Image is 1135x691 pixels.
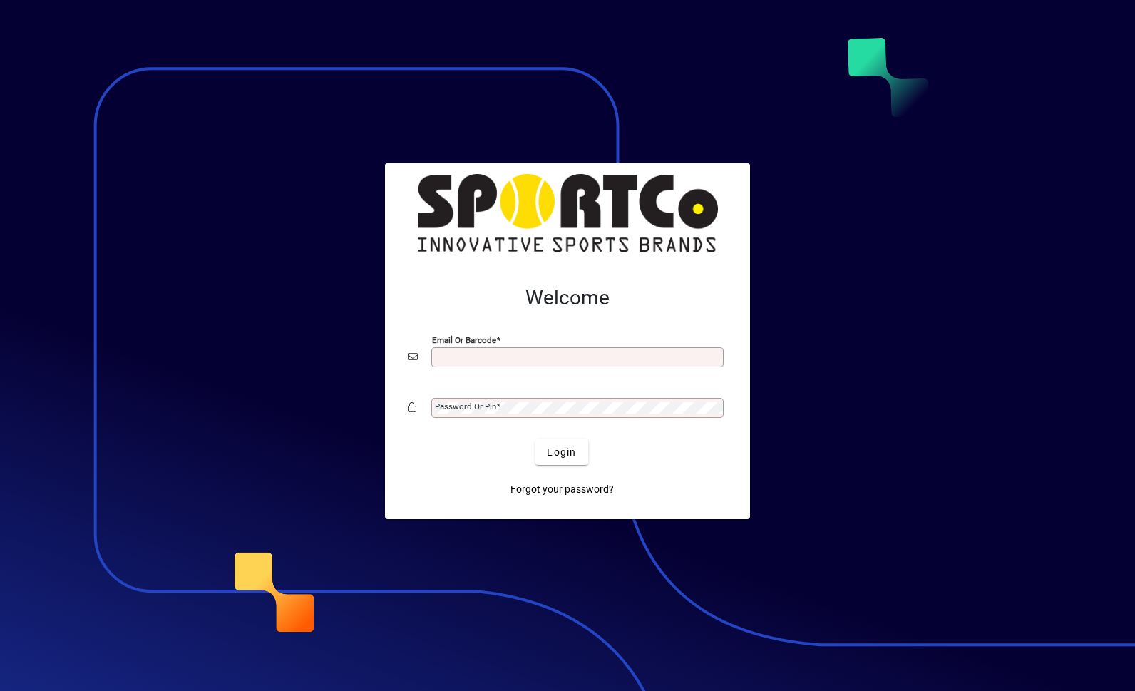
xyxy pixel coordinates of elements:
h2: Welcome [408,286,727,310]
button: Login [535,439,587,465]
span: Forgot your password? [510,482,614,497]
a: Forgot your password? [505,476,620,502]
mat-label: Email or Barcode [432,335,496,345]
span: Login [547,445,576,460]
mat-label: Password or Pin [435,401,496,411]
